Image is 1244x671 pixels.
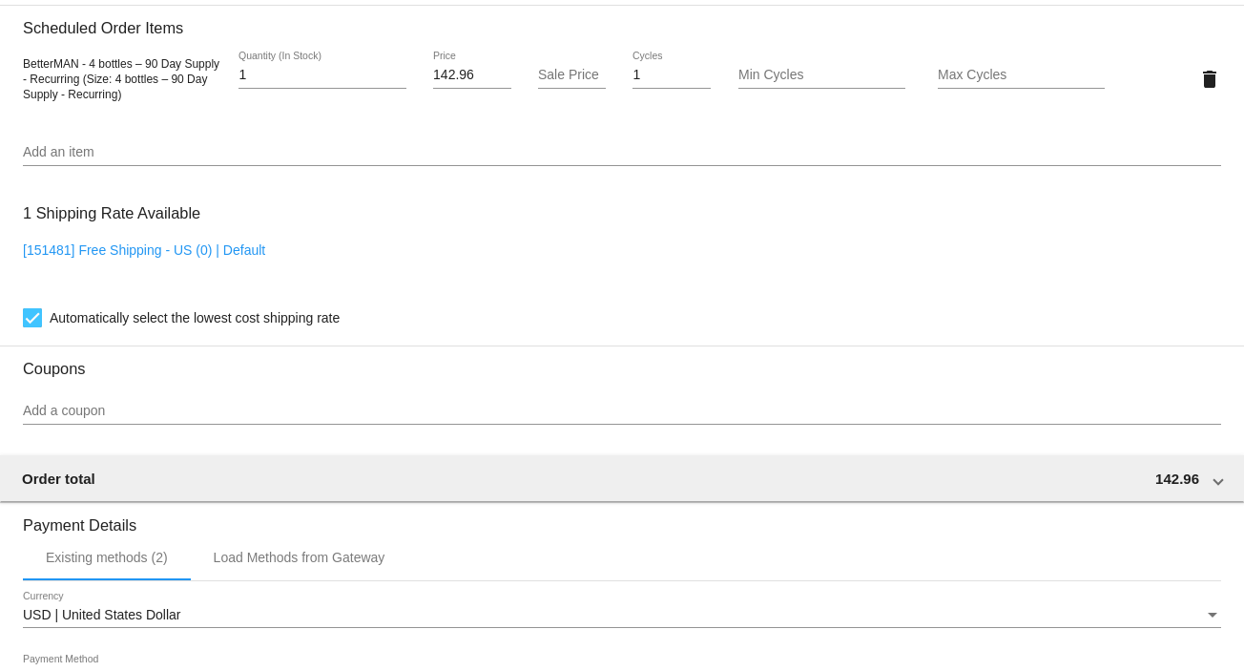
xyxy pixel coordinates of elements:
[938,68,1105,83] input: Max Cycles
[23,242,265,258] a: [151481] Free Shipping - US (0) | Default
[22,471,95,487] span: Order total
[50,306,340,329] span: Automatically select the lowest cost shipping rate
[214,550,385,565] div: Load Methods from Gateway
[23,5,1221,37] h3: Scheduled Order Items
[538,68,605,83] input: Sale Price
[23,607,180,622] span: USD | United States Dollar
[23,346,1221,378] h3: Coupons
[23,193,200,234] h3: 1 Shipping Rate Available
[46,550,168,565] div: Existing methods (2)
[1198,68,1221,91] mat-icon: delete
[632,68,711,83] input: Cycles
[23,404,1221,419] input: Add a coupon
[433,68,511,83] input: Price
[238,68,405,83] input: Quantity (In Stock)
[23,57,219,101] span: BetterMAN - 4 bottles – 90 Day Supply - Recurring (Size: 4 bottles – 90 Day Supply - Recurring)
[23,145,1221,160] input: Add an item
[23,502,1221,535] h3: Payment Details
[1155,471,1199,487] span: 142.96
[23,608,1221,623] mat-select: Currency
[738,68,905,83] input: Min Cycles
